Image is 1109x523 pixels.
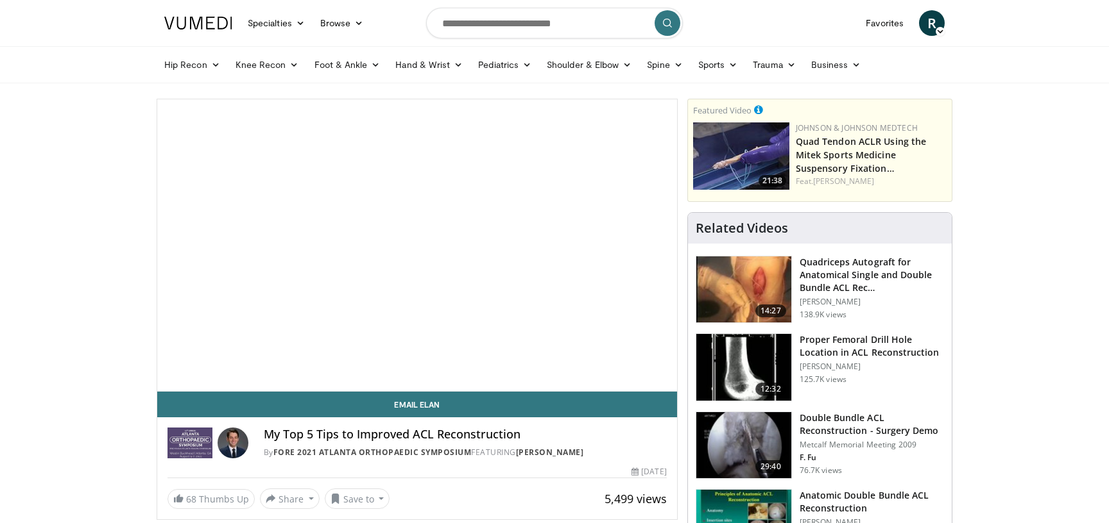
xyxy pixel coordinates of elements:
h3: Double Bundle ACL Reconstruction - Surgery Demo [800,411,944,437]
p: 125.7K views [800,374,847,385]
a: Trauma [745,52,804,78]
a: 12:32 Proper Femoral Drill Hole Location in ACL Reconstruction [PERSON_NAME] 125.7K views [696,333,944,401]
a: Spine [639,52,690,78]
a: Quad Tendon ACLR Using the Mitek Sports Medicine Suspensory Fixation… [796,135,927,174]
a: [PERSON_NAME] [516,447,584,458]
h3: Anatomic Double Bundle ACL Reconstruction [800,489,944,515]
p: Metcalf Memorial Meeting 2009 [800,440,944,450]
img: Avatar [218,428,248,458]
a: Specialties [240,10,313,36]
small: Featured Video [693,104,752,116]
span: 5,499 views [605,491,667,506]
a: Email Elan [157,392,677,417]
a: Sports [691,52,746,78]
a: Foot & Ankle [307,52,388,78]
a: [PERSON_NAME] [813,176,874,187]
h3: Quadriceps Autograft for Anatomical Single and Double Bundle ACL Rec… [800,256,944,294]
a: 14:27 Quadriceps Autograft for Anatomical Single and Double Bundle ACL Rec… [PERSON_NAME] 138.9K ... [696,256,944,324]
a: 29:40 Double Bundle ACL Reconstruction - Surgery Demo Metcalf Memorial Meeting 2009 F. Fu 76.7K v... [696,411,944,479]
a: Johnson & Johnson MedTech [796,122,918,133]
a: Pediatrics [470,52,539,78]
div: By FEATURING [264,447,667,458]
a: Hip Recon [157,52,228,78]
video-js: Video Player [157,99,677,392]
a: 21:38 [693,122,789,190]
p: [PERSON_NAME] [800,361,944,372]
p: [PERSON_NAME] [800,297,944,307]
p: 76.7K views [800,465,842,476]
img: VuMedi Logo [164,17,232,29]
img: Title_01_100001165_3.jpg.150x105_q85_crop-smart_upscale.jpg [696,334,791,401]
a: Favorites [858,10,911,36]
a: Business [804,52,869,78]
h4: My Top 5 Tips to Improved ACL Reconstruction [264,428,667,442]
div: [DATE] [632,466,666,477]
img: b78fd9da-dc16-4fd1-a89d-538d899827f1.150x105_q85_crop-smart_upscale.jpg [693,122,789,190]
a: Browse [313,10,372,36]
p: 138.9K views [800,310,847,320]
button: Save to [325,488,390,509]
a: Hand & Wrist [388,52,470,78]
a: Knee Recon [228,52,307,78]
a: FORE 2021 Atlanta Orthopaedic Symposium [273,447,472,458]
input: Search topics, interventions [426,8,683,38]
span: 21:38 [759,175,786,187]
a: Shoulder & Elbow [539,52,639,78]
div: Feat. [796,176,947,187]
img: 281064_0003_1.png.150x105_q85_crop-smart_upscale.jpg [696,256,791,323]
span: 14:27 [755,304,786,317]
span: 68 [186,493,196,505]
h3: Proper Femoral Drill Hole Location in ACL Reconstruction [800,333,944,359]
span: 12:32 [755,383,786,395]
a: R [919,10,945,36]
span: 29:40 [755,460,786,473]
img: ffu_3.png.150x105_q85_crop-smart_upscale.jpg [696,412,791,479]
p: F. Fu [800,452,944,463]
h4: Related Videos [696,220,788,236]
img: FORE 2021 Atlanta Orthopaedic Symposium [168,428,212,458]
button: Share [260,488,320,509]
a: 68 Thumbs Up [168,489,255,509]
